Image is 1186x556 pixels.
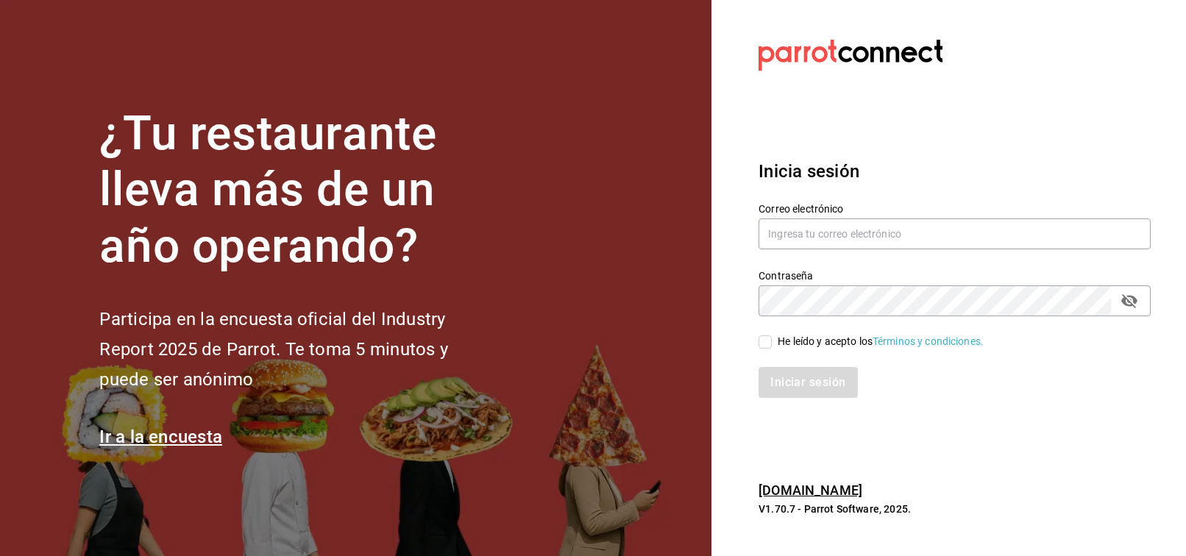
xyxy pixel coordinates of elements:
[873,335,984,347] a: Términos y condiciones.
[759,502,1151,516] p: V1.70.7 - Parrot Software, 2025.
[778,334,984,349] div: He leído y acepto los
[99,106,497,275] h1: ¿Tu restaurante lleva más de un año operando?
[99,304,497,394] h2: Participa en la encuesta oficial del Industry Report 2025 de Parrot. Te toma 5 minutos y puede se...
[99,427,222,447] a: Ir a la encuesta
[759,218,1151,249] input: Ingresa tu correo electrónico
[759,482,862,498] a: [DOMAIN_NAME]
[1117,288,1142,313] button: passwordField
[759,158,1151,185] h3: Inicia sesión
[759,203,1151,213] label: Correo electrónico
[759,270,1151,280] label: Contraseña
